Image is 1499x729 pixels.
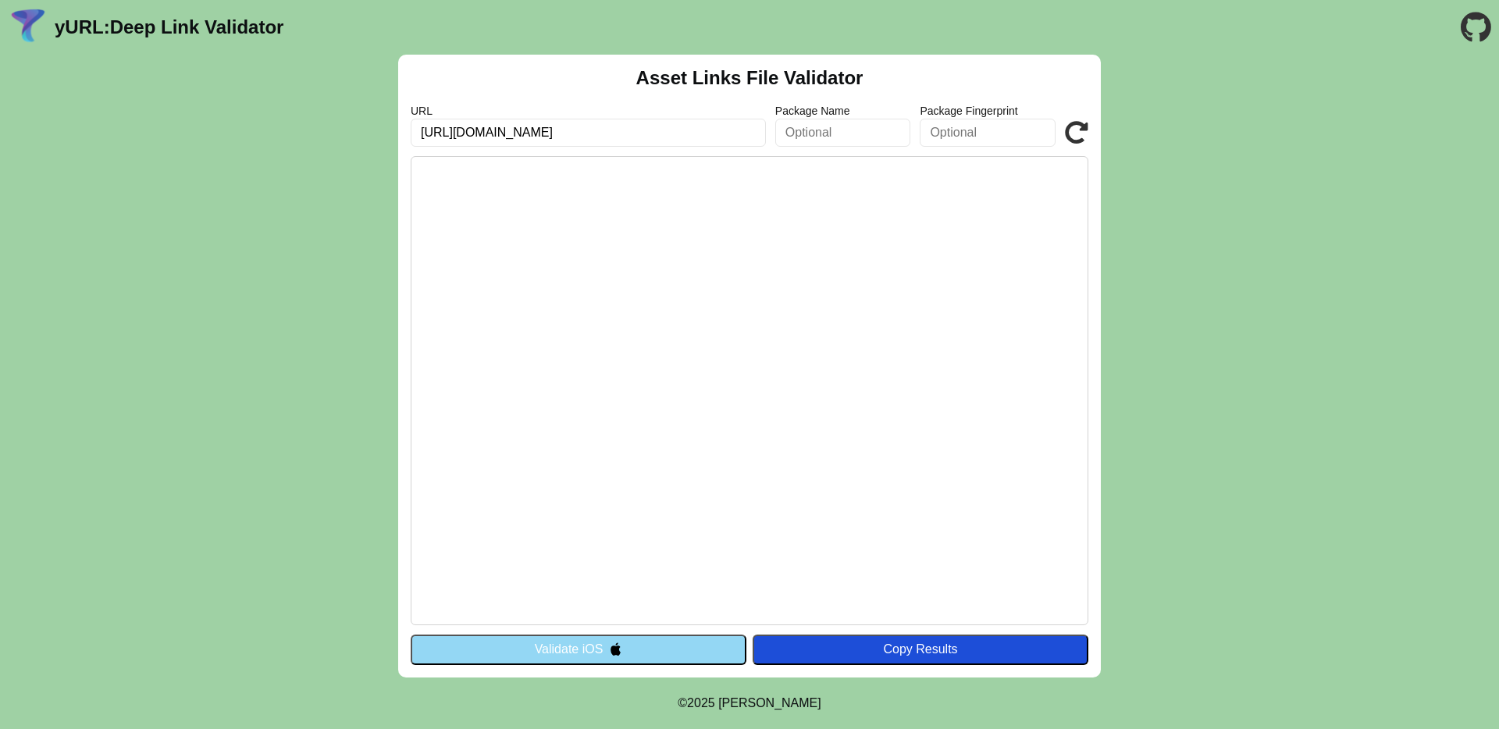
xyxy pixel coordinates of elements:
h2: Asset Links File Validator [636,67,863,89]
footer: © [678,677,821,729]
input: Required [411,119,766,147]
button: Copy Results [753,635,1088,664]
img: appleIcon.svg [609,642,622,656]
span: 2025 [687,696,715,709]
label: Package Fingerprint [920,105,1056,117]
input: Optional [775,119,911,147]
img: yURL Logo [8,7,48,48]
a: Michael Ibragimchayev's Personal Site [718,696,821,709]
label: URL [411,105,766,117]
div: Copy Results [760,642,1081,656]
input: Optional [920,119,1056,147]
label: Package Name [775,105,911,117]
a: yURL:Deep Link Validator [55,16,283,38]
button: Validate iOS [411,635,746,664]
